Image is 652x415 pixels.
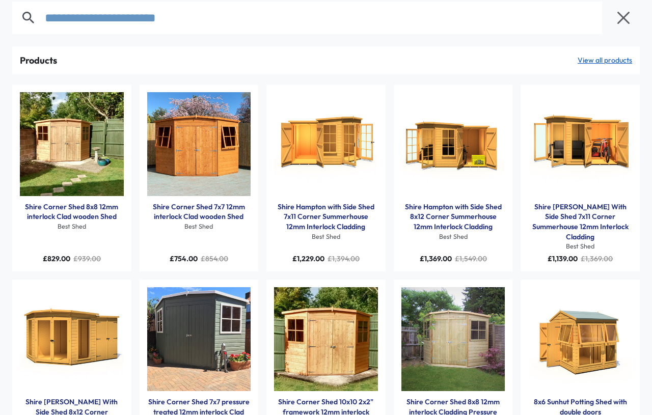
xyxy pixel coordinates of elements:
[170,254,198,263] span: £754.00
[328,254,360,263] span: £1,394.00
[147,92,251,196] img: Shire Corner Shed 7x7 12mm interlock Clad wooden Shed - Best Shed
[528,202,632,242] div: Shire Barclay With Side Shed 7x11 Corner Summerhouse 12mm Interlock Cladding
[401,202,505,232] a: Shire Hampton with Side Shed 8x12 Corner Summerhouse 12mm Interlock Cladding
[401,92,505,196] a: Products: Shire Hampton with Side Shed 8x12 Corner Summerhouse 12mm Interlock Cladding
[147,287,251,391] img: Shire Corner Shed 7x7 pressure treated 12mm interlock Clad wooden Shed - Best Shed
[528,92,632,196] img: Shire Barclay With Side Shed 7x11 Corner Summerhouse 12mm Interlock Cladding - Best Shed
[455,254,487,263] span: £1,549.00
[581,254,613,263] span: £1,369.00
[20,287,124,391] a: Products: Shire Barclay With Side Shed 8x12 Corner Summerhouse 12mm Interlock Cladding
[147,92,251,196] a: Products: Shire Corner Shed 7x7 12mm interlock Clad wooden Shed
[20,54,57,67] div: Products
[401,92,505,196] img: Shire Hampton with Side Shed 8x12 Corner Summerhouse 12mm Interlock Cladding - Best Shed
[528,92,632,196] a: Products: Shire Barclay With Side Shed 7x11 Corner Summerhouse 12mm Interlock Cladding
[274,287,378,391] img: Shire Premium Corner Shed 10x10 2x2" framewood 12mm interlock cladding - Best Shed
[548,254,578,263] span: £1,139.00
[73,254,101,263] span: £939.00
[274,92,378,196] a: Products: Shire Hampton with Side Shed 7x11 Corner Summerhouse 12mm Interlock Cladding
[274,232,378,241] div: Best Shed
[528,202,632,242] a: Shire [PERSON_NAME] With Side Shed 7x11 Corner Summerhouse 12mm Interlock Cladding
[274,202,378,232] a: Shire Hampton with Side Shed 7x11 Corner Summerhouse 12mm Interlock Cladding
[528,287,632,391] img: 8x6 Sunhut Potting Shed with double doors - Best Shed
[20,287,124,391] img: Shire Barclay With Side Shed 8x12 Corner Summerhouse 12mm Interlock Cladding - Best Shed
[20,222,124,231] div: Best Shed
[147,222,251,231] div: Best Shed
[43,254,70,263] span: £829.00
[528,287,632,391] a: Products: 8x6 Sunhut Potting Shed with double doors
[147,202,251,222] a: Shire Corner Shed 7x7 12mm interlock Clad wooden Shed
[20,92,124,196] a: Products: Shire Corner Shed 8x8 12mm interlock Clad wooden Shed
[401,287,505,391] a: Products: Shire Corner Shed 8x8 12mm interlock Cladding Pressure treated wooden
[528,242,632,251] div: Best Shed
[274,287,378,391] a: Products: Shire Corner Shed 10x10 2x2" framework 12mm interlock cladding
[578,56,632,66] a: View all products
[147,287,251,391] a: Products: Shire Corner Shed 7x7 pressure treated 12mm interlock Clad wooden Shed
[274,92,378,196] img: Shire Hampton with Side Shed 7x11 Corner Summerhouse 12mm Interlock Cladding - Best Shed
[20,92,124,196] img: Shire Corner Shed 8x8 12mm interlock Clad wooden Shed - Best Shed
[201,254,228,263] span: £854.00
[292,254,324,263] span: £1,229.00
[401,232,505,241] div: Best Shed
[20,202,124,222] a: Shire Corner Shed 8x8 12mm interlock Clad wooden Shed
[420,254,452,263] span: £1,369.00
